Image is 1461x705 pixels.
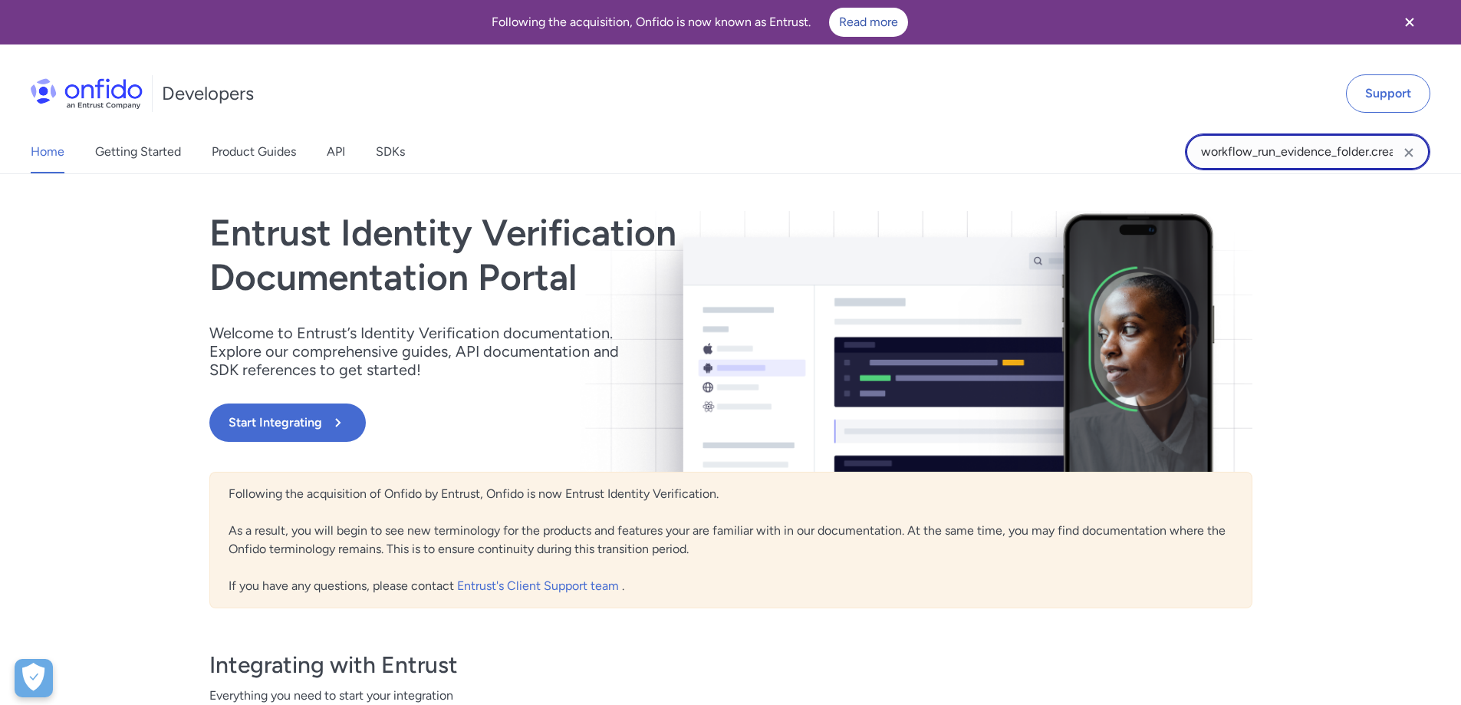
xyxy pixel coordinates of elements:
svg: Close banner [1400,13,1419,31]
div: Following the acquisition, Onfido is now known as Entrust. [18,8,1381,37]
button: Open Preferences [15,659,53,697]
p: Welcome to Entrust’s Identity Verification documentation. Explore our comprehensive guides, API d... [209,324,639,379]
a: Start Integrating [209,404,939,442]
h1: Entrust Identity Verification Documentation Portal [209,211,939,299]
a: Support [1346,74,1430,113]
svg: Clear search field button [1400,143,1418,162]
img: Onfido Logo [31,78,143,109]
a: SDKs [376,130,405,173]
a: Home [31,130,64,173]
a: Entrust's Client Support team [457,578,622,593]
h3: Integrating with Entrust [209,650,1252,680]
input: Onfido search input field [1185,133,1430,170]
button: Close banner [1381,3,1438,41]
a: Read more [829,8,908,37]
h1: Developers [162,81,254,106]
a: Product Guides [212,130,296,173]
div: Following the acquisition of Onfido by Entrust, Onfido is now Entrust Identity Verification. As a... [209,472,1252,608]
a: Getting Started [95,130,181,173]
span: Everything you need to start your integration [209,687,1252,705]
button: Start Integrating [209,404,366,442]
a: API [327,130,345,173]
div: Cookie Preferences [15,659,53,697]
